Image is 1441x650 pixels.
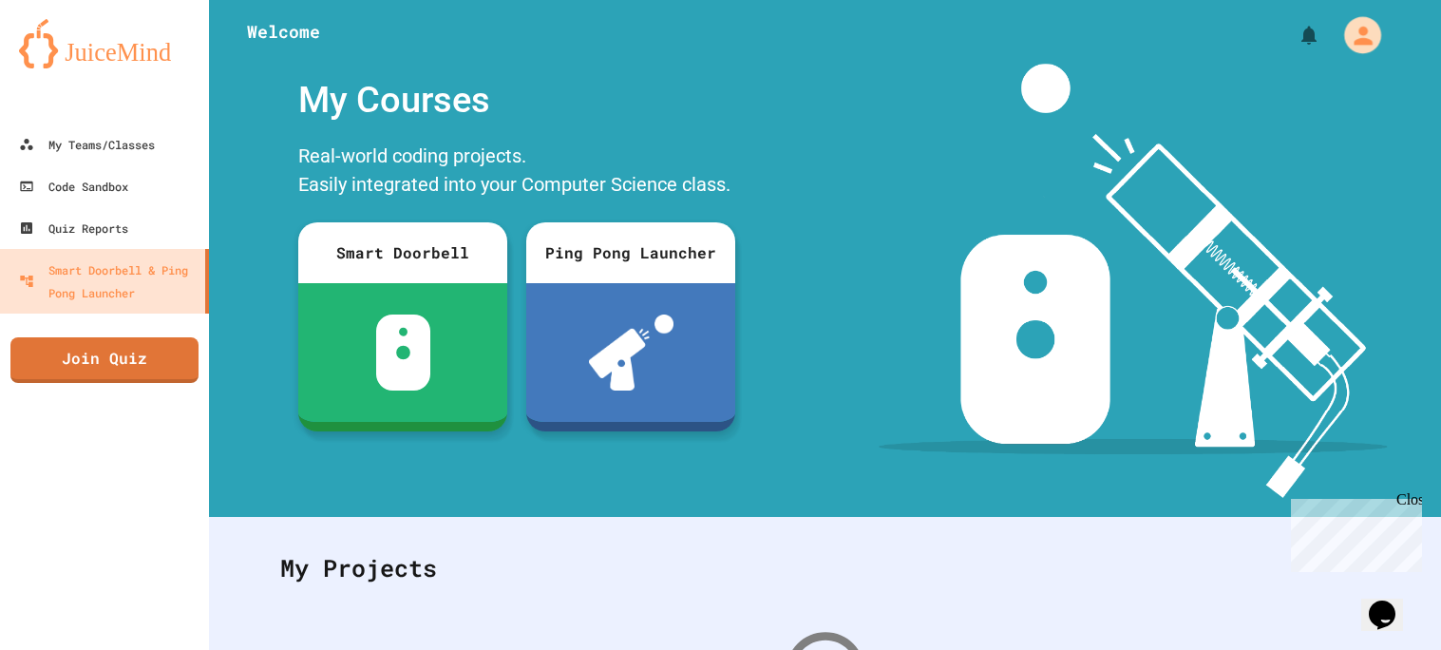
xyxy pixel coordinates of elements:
[1262,19,1325,51] div: My Notifications
[1283,491,1422,572] iframe: chat widget
[879,64,1388,498] img: banner-image-my-projects.png
[19,19,190,68] img: logo-orange.svg
[19,258,198,304] div: Smart Doorbell & Ping Pong Launcher
[261,531,1389,605] div: My Projects
[376,315,430,391] img: sdb-white.svg
[19,133,155,156] div: My Teams/Classes
[10,337,199,383] a: Join Quiz
[8,8,131,121] div: Chat with us now!Close
[589,315,673,391] img: ppl-with-ball.png
[298,222,507,283] div: Smart Doorbell
[1361,574,1422,631] iframe: chat widget
[526,222,735,283] div: Ping Pong Launcher
[289,137,745,208] div: Real-world coding projects. Easily integrated into your Computer Science class.
[1322,11,1386,59] div: My Account
[289,64,745,137] div: My Courses
[19,175,128,198] div: Code Sandbox
[19,217,128,239] div: Quiz Reports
